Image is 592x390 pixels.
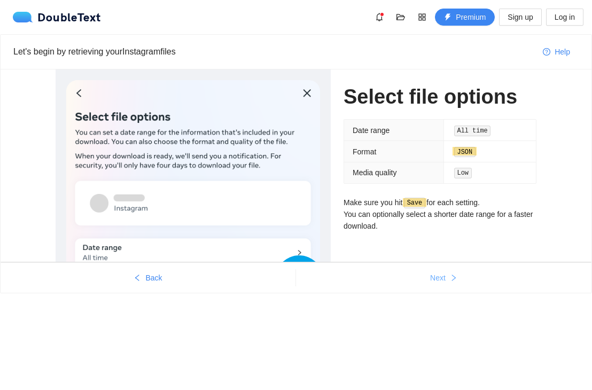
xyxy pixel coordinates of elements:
[546,9,583,26] button: Log in
[435,9,495,26] button: thunderboltPremium
[353,147,376,156] span: Format
[543,48,550,57] span: question-circle
[454,147,476,158] code: JSON
[508,11,533,23] span: Sign up
[392,9,409,26] button: folder-open
[555,11,575,23] span: Log in
[393,13,409,21] span: folder-open
[414,13,430,21] span: appstore
[430,272,446,284] span: Next
[13,12,101,22] div: DoubleText
[296,269,591,286] button: Nextright
[145,272,162,284] span: Back
[404,198,425,208] code: Save
[454,168,472,178] code: Low
[344,84,536,110] h1: Select file options
[414,9,431,26] button: appstore
[454,126,491,136] code: All time
[555,46,570,58] span: Help
[134,274,141,283] span: left
[353,168,397,177] span: Media quality
[353,126,390,135] span: Date range
[444,13,451,22] span: thunderbolt
[13,12,37,22] img: logo
[450,274,457,283] span: right
[371,13,387,21] span: bell
[499,9,541,26] button: Sign up
[534,43,579,60] button: question-circleHelp
[456,11,486,23] span: Premium
[13,12,101,22] a: logoDoubleText
[344,197,536,232] p: Make sure you hit for each setting. You can optionally select a shorter date range for a faster d...
[371,9,388,26] button: bell
[1,269,295,286] button: leftBack
[13,45,534,58] div: Let's begin by retrieving your Instagram files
